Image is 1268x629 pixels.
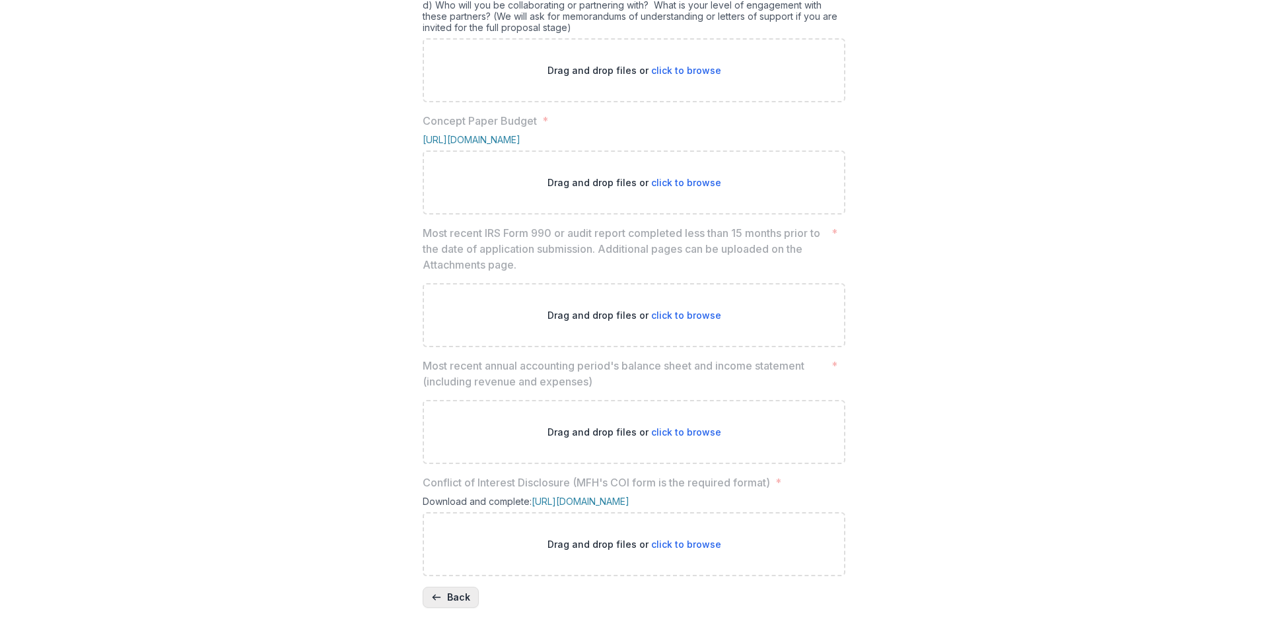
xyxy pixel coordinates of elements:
p: Concept Paper Budget [423,113,537,129]
span: click to browse [651,65,721,76]
span: click to browse [651,310,721,321]
a: [URL][DOMAIN_NAME] [532,496,629,507]
p: Most recent annual accounting period's balance sheet and income statement (including revenue and ... [423,358,826,389]
p: Drag and drop files or [547,63,721,77]
span: click to browse [651,177,721,188]
p: Drag and drop files or [547,425,721,439]
p: Most recent IRS Form 990 or audit report completed less than 15 months prior to the date of appli... [423,225,826,273]
a: [URL][DOMAIN_NAME] [423,134,520,145]
p: Drag and drop files or [547,176,721,189]
div: Download and complete: [423,496,845,512]
span: click to browse [651,426,721,438]
p: Drag and drop files or [547,537,721,551]
p: Drag and drop files or [547,308,721,322]
span: click to browse [651,539,721,550]
button: Back [423,587,479,608]
p: Conflict of Interest Disclosure (MFH's COI form is the required format) [423,475,770,490]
